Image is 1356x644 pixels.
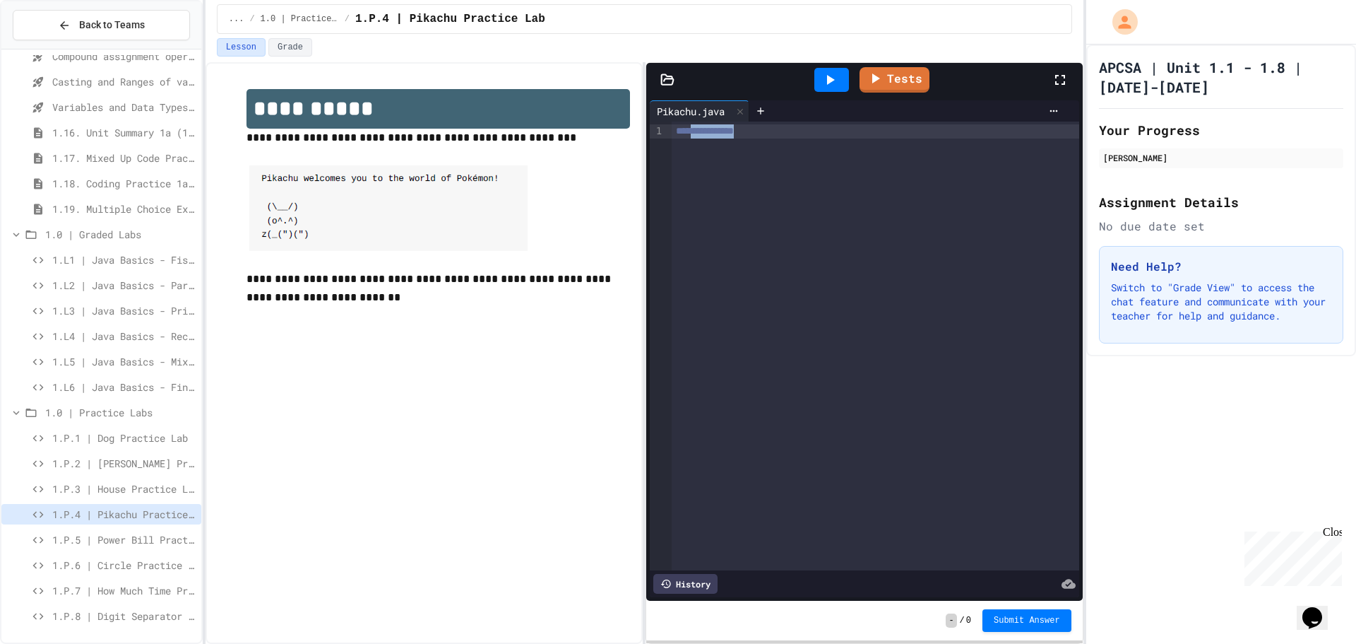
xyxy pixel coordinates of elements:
[45,227,196,242] span: 1.0 | Graded Labs
[966,615,971,626] span: 0
[52,481,196,496] span: 1.P.3 | House Practice Lab
[45,405,196,420] span: 1.0 | Practice Labs
[229,13,244,25] span: ...
[650,100,749,122] div: Pikachu.java
[6,6,97,90] div: Chat with us now!Close
[52,201,196,216] span: 1.19. Multiple Choice Exercises for Unit 1a (1.1-1.6)
[13,10,190,40] button: Back to Teams
[79,18,145,33] span: Back to Teams
[52,151,196,165] span: 1.17. Mixed Up Code Practice 1.1-1.6
[994,615,1060,626] span: Submit Answer
[982,609,1071,632] button: Submit Answer
[1099,120,1343,140] h2: Your Progress
[268,38,312,57] button: Grade
[345,13,350,25] span: /
[52,609,196,623] span: 1.P.8 | Digit Separator Practice Lab
[217,38,266,57] button: Lesson
[946,614,956,628] span: -
[52,329,196,344] span: 1.L4 | Java Basics - Rectangle Lab
[52,583,196,598] span: 1.P.7 | How Much Time Practice Lab
[1111,281,1331,323] p: Switch to "Grade View" to access the chat feature and communicate with your teacher for help and ...
[1297,587,1342,630] iframe: chat widget
[52,456,196,471] span: 1.P.2 | [PERSON_NAME] Practice Lab
[52,431,196,445] span: 1.P.1 | Dog Practice Lab
[650,124,664,139] div: 1
[52,380,196,394] span: 1.L6 | Java Basics - Final Calculator Lab
[52,125,196,140] span: 1.16. Unit Summary 1a (1.1-1.6)
[960,615,965,626] span: /
[52,176,196,191] span: 1.18. Coding Practice 1a (1.1-1.6)
[653,574,718,594] div: History
[52,558,196,573] span: 1.P.6 | Circle Practice Lab
[1099,192,1343,212] h2: Assignment Details
[261,13,339,25] span: 1.0 | Practice Labs
[1098,6,1141,38] div: My Account
[52,252,196,267] span: 1.L1 | Java Basics - Fish Lab
[249,13,254,25] span: /
[52,354,196,369] span: 1.L5 | Java Basics - Mixed Number Lab
[1099,57,1343,97] h1: APCSA | Unit 1.1 - 1.8 | [DATE]-[DATE]
[355,11,545,28] span: 1.P.4 | Pikachu Practice Lab
[650,104,732,119] div: Pikachu.java
[52,49,196,64] span: Compound assignment operators - Quiz
[52,507,196,522] span: 1.P.4 | Pikachu Practice Lab
[52,100,196,115] span: Variables and Data Types - Quiz
[1111,258,1331,275] h3: Need Help?
[1099,218,1343,235] div: No due date set
[52,278,196,293] span: 1.L2 | Java Basics - Paragraphs Lab
[52,532,196,547] span: 1.P.5 | Power Bill Practice Lab
[52,303,196,318] span: 1.L3 | Java Basics - Printing Code Lab
[1239,526,1342,586] iframe: chat widget
[860,67,929,93] a: Tests
[1103,151,1339,164] div: [PERSON_NAME]
[52,74,196,89] span: Casting and Ranges of variables - Quiz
